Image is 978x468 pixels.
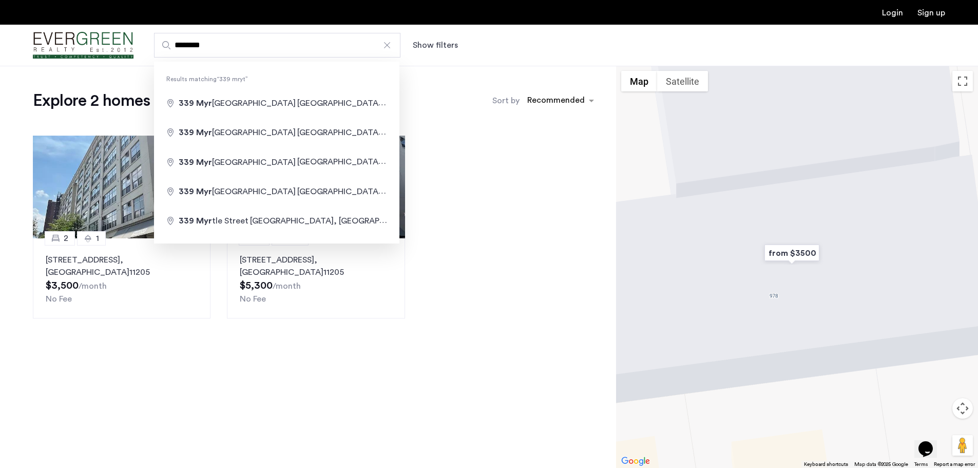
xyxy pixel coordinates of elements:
a: Login [882,9,903,17]
span: [GEOGRAPHIC_DATA], [GEOGRAPHIC_DATA], [GEOGRAPHIC_DATA] [297,157,559,166]
sub: /month [79,282,107,290]
span: [GEOGRAPHIC_DATA], [GEOGRAPHIC_DATA], [GEOGRAPHIC_DATA] [297,128,559,137]
span: Results matching [154,74,399,84]
button: Toggle fullscreen view [952,71,973,91]
span: Map data ©2025 Google [854,462,908,467]
span: 339 [179,188,194,196]
span: 2 [64,232,68,245]
span: Myr [196,99,212,107]
span: [GEOGRAPHIC_DATA] [179,188,297,196]
a: Terms (opens in new tab) [914,461,928,468]
a: Report a map error [934,461,975,468]
span: Myr [196,188,212,196]
div: from $3500 [760,241,823,265]
span: $3,500 [46,280,79,291]
input: Apartment Search [154,33,400,58]
span: Myr [196,158,212,166]
img: logo [33,26,133,65]
a: Cazamio Logo [33,26,133,65]
span: No Fee [240,295,266,303]
q: 339 mryt [217,76,248,82]
button: Keyboard shortcuts [804,461,848,468]
a: Open this area in Google Maps (opens a new window) [619,455,653,468]
span: [GEOGRAPHIC_DATA], [GEOGRAPHIC_DATA], [GEOGRAPHIC_DATA] [297,187,559,196]
h1: Explore 2 homes and apartments [33,90,267,111]
a: 21[STREET_ADDRESS], [GEOGRAPHIC_DATA]11205No Fee [33,238,210,319]
span: $5,300 [240,280,273,291]
span: 339 [179,217,194,225]
button: Map camera controls [952,398,973,419]
p: [STREET_ADDRESS] 11205 [46,254,198,278]
a: 42.5[STREET_ADDRESS], [GEOGRAPHIC_DATA]11205No Fee [227,238,405,319]
label: Sort by [492,95,520,107]
a: Registration [917,9,945,17]
sub: /month [273,282,301,290]
span: [GEOGRAPHIC_DATA] [179,158,297,166]
button: Show satellite imagery [657,71,708,91]
span: [GEOGRAPHIC_DATA], [GEOGRAPHIC_DATA], [GEOGRAPHIC_DATA] [297,99,559,107]
span: [GEOGRAPHIC_DATA] [179,128,297,137]
div: Recommended [526,94,585,109]
button: Show or hide filters [413,39,458,51]
span: 1 [96,232,99,245]
iframe: chat widget [914,427,947,458]
ng-select: sort-apartment [522,91,599,110]
span: [GEOGRAPHIC_DATA], [GEOGRAPHIC_DATA], [GEOGRAPHIC_DATA] [250,216,511,225]
span: 339 [179,99,194,107]
span: 339 [179,158,194,166]
button: Show street map [621,71,657,91]
span: Myr [196,217,212,225]
span: No Fee [46,295,72,303]
span: [GEOGRAPHIC_DATA] [179,99,297,107]
span: tle Street [179,217,250,225]
button: Drag Pegman onto the map to open Street View [952,435,973,456]
span: 339 [179,128,194,137]
span: Myr [196,128,212,137]
p: [STREET_ADDRESS] 11205 [240,254,392,278]
img: 2010_638403319569069932.jpeg [33,136,211,238]
img: Google [619,455,653,468]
